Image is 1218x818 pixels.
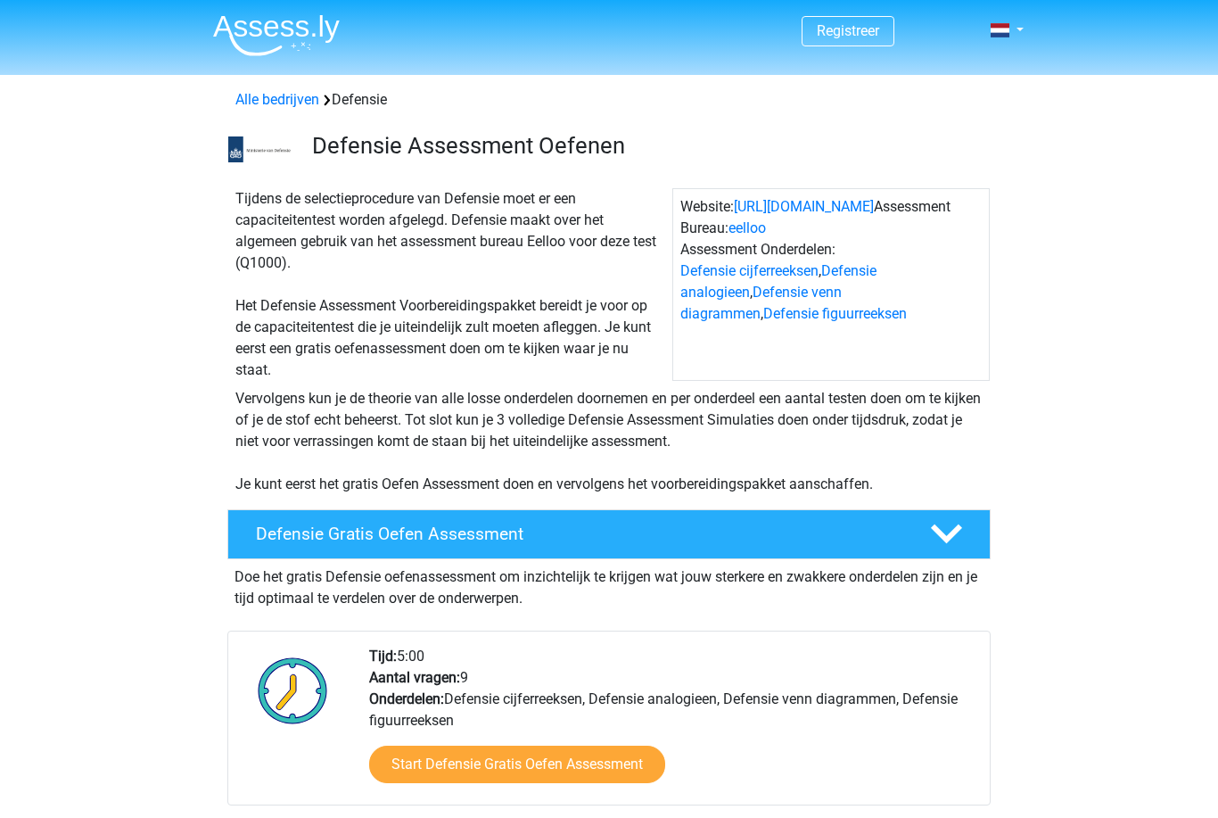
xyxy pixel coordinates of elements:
[356,646,989,805] div: 5:00 9 Defensie cijferreeksen, Defensie analogieen, Defensie venn diagrammen, Defensie figuurreeksen
[312,132,976,160] h3: Defensie Assessment Oefenen
[369,648,397,665] b: Tijd:
[369,746,665,783] a: Start Defensie Gratis Oefen Assessment
[734,198,874,215] a: [URL][DOMAIN_NAME]
[227,559,991,609] div: Doe het gratis Defensie oefenassessment om inzichtelijk te krijgen wat jouw sterkere en zwakkere ...
[728,219,766,236] a: eelloo
[228,89,990,111] div: Defensie
[213,14,340,56] img: Assessly
[369,669,460,686] b: Aantal vragen:
[228,388,990,495] div: Vervolgens kun je de theorie van alle losse onderdelen doornemen en per onderdeel een aantal test...
[220,509,998,559] a: Defensie Gratis Oefen Assessment
[680,284,842,322] a: Defensie venn diagrammen
[680,262,819,279] a: Defensie cijferreeksen
[369,690,444,707] b: Onderdelen:
[228,188,672,381] div: Tijdens de selectieprocedure van Defensie moet er een capaciteitentest worden afgelegd. Defensie ...
[248,646,338,735] img: Klok
[680,262,876,301] a: Defensie analogieen
[235,91,319,108] a: Alle bedrijven
[256,524,901,544] h4: Defensie Gratis Oefen Assessment
[672,188,990,381] div: Website: Assessment Bureau: Assessment Onderdelen: , , ,
[817,22,879,39] a: Registreer
[763,305,907,322] a: Defensie figuurreeksen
